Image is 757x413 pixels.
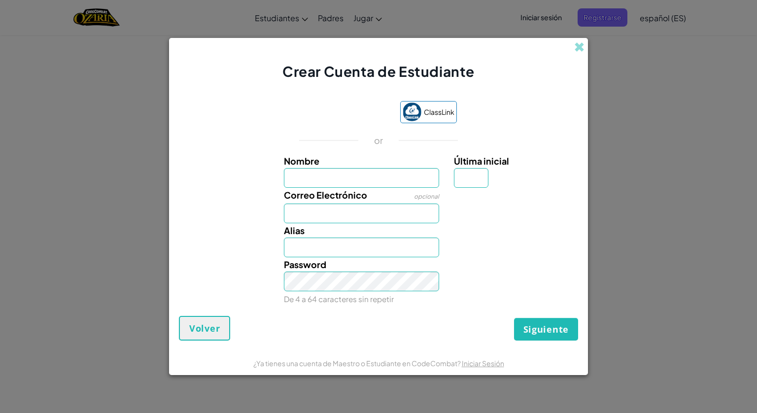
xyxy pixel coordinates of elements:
p: or [374,135,383,146]
iframe: Sign in with Google Button [295,102,395,124]
button: Siguiente [514,318,578,341]
a: Iniciar Sesión [462,359,504,368]
span: ¿Ya tienes una cuenta de Maestro o Estudiante en CodeCombat? [253,359,462,368]
span: ClassLink [424,105,454,119]
span: Siguiente [523,323,569,335]
small: De 4 a 64 caracteres sin repetir [284,294,394,304]
span: Password [284,259,326,270]
img: classlink-logo-small.png [403,103,421,121]
button: Volver [179,316,230,341]
span: Nombre [284,155,319,167]
span: Crear Cuenta de Estudiante [282,63,475,80]
span: Última inicial [454,155,509,167]
span: Volver [189,322,220,334]
span: Correo Electrónico [284,189,367,201]
span: opcional [414,193,439,200]
span: Alias [284,225,305,236]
